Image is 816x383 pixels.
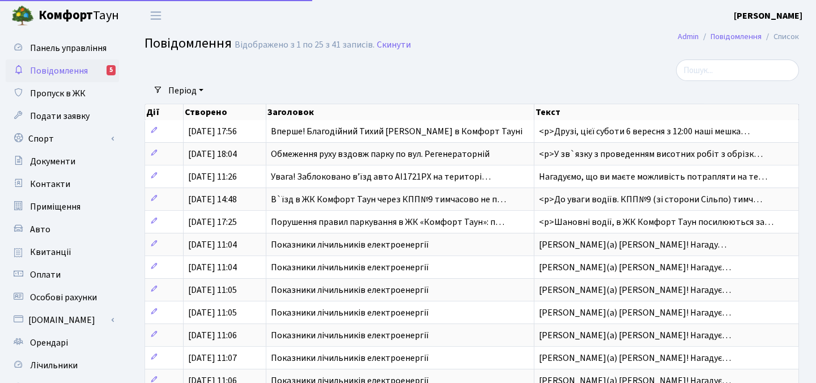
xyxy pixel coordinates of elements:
span: Квитанції [30,246,71,258]
img: logo.png [11,5,34,27]
div: 5 [107,65,116,75]
th: Дії [145,104,184,120]
input: Пошук... [676,59,799,81]
span: [DATE] 18:04 [188,148,237,160]
span: Нагадуємо, що ви маєте можливість потрапляти на те… [539,171,767,183]
span: Орендарі [30,337,68,349]
span: [PERSON_NAME](а) [PERSON_NAME]! Нагаду… [539,239,726,251]
span: [DATE] 11:07 [188,352,237,364]
a: Документи [6,150,119,173]
a: Лічильники [6,354,119,377]
span: Показники лічильників електроенергії [271,261,429,274]
span: Показники лічильників електроенергії [271,284,429,296]
span: Показники лічильників електроенергії [271,239,429,251]
span: Повідомлення [144,33,232,53]
span: [PERSON_NAME](а) [PERSON_NAME]! Нагадує… [539,329,731,342]
a: Панель управління [6,37,119,59]
b: Комфорт [39,6,93,24]
button: Переключити навігацію [142,6,170,25]
a: Спорт [6,127,119,150]
a: Приміщення [6,195,119,218]
th: Заголовок [266,104,534,120]
a: Пропуск в ЖК [6,82,119,105]
span: В`їзд в ЖК Комфорт Таун через КПП№9 тимчасово не п… [271,193,506,206]
span: <p>Шановні водії, в ЖК Комфорт Таун посилюються за… [539,216,773,228]
span: Вперше! Благодійний Тихий [PERSON_NAME] в Комфорт Тауні [271,125,522,138]
a: Період [164,81,208,100]
a: Повідомлення5 [6,59,119,82]
a: Квитанції [6,241,119,263]
a: Повідомлення [711,31,762,42]
span: [DATE] 11:06 [188,329,237,342]
b: [PERSON_NAME] [734,10,802,22]
span: [DATE] 11:05 [188,284,237,296]
span: Лічильники [30,359,78,372]
th: Створено [184,104,267,120]
span: Обмеження руху вздовж парку по вул. Регенераторній [271,148,490,160]
a: Особові рахунки [6,286,119,309]
a: Скинути [377,40,411,50]
a: Admin [678,31,699,42]
a: [DOMAIN_NAME] [6,309,119,331]
span: [DATE] 11:26 [188,171,237,183]
span: Документи [30,155,75,168]
span: <p>У зв`язку з проведенням висотних робіт з обрізк… [539,148,763,160]
li: Список [762,31,799,43]
span: [DATE] 17:25 [188,216,237,228]
span: Подати заявку [30,110,90,122]
span: [DATE] 14:48 [188,193,237,206]
span: Оплати [30,269,61,281]
span: [PERSON_NAME](а) [PERSON_NAME]! Нагадує… [539,352,731,364]
a: Контакти [6,173,119,195]
span: <p>До уваги водіїв. КПП№9 (зі сторони Сільпо) тимч… [539,193,762,206]
span: Приміщення [30,201,80,213]
a: Оплати [6,263,119,286]
span: [PERSON_NAME](а) [PERSON_NAME]! Нагадує… [539,261,731,274]
span: [DATE] 11:04 [188,239,237,251]
th: Текст [534,104,799,120]
a: Подати заявку [6,105,119,127]
a: Авто [6,218,119,241]
span: Увага! Заблоковано вʼїзд авто АІ1721РХ на територі… [271,171,491,183]
div: Відображено з 1 по 25 з 41 записів. [235,40,375,50]
span: [DATE] 11:04 [188,261,237,274]
span: <p>Друзі, цієї суботи 6 вересня з 12:00 наші мешка… [539,125,750,138]
span: Таун [39,6,119,25]
span: Контакти [30,178,70,190]
span: Панель управління [30,42,107,54]
span: Показники лічильників електроенергії [271,352,429,364]
span: Порушення правил паркування в ЖК «Комфорт Таун»: п… [271,216,504,228]
span: Авто [30,223,50,236]
span: [PERSON_NAME](а) [PERSON_NAME]! Нагадує… [539,284,731,296]
span: Показники лічильників електроенергії [271,329,429,342]
span: [PERSON_NAME](а) [PERSON_NAME]! Нагадує… [539,307,731,319]
span: Особові рахунки [30,291,97,304]
span: Показники лічильників електроенергії [271,307,429,319]
nav: breadcrumb [661,25,816,49]
span: Повідомлення [30,65,88,77]
a: [PERSON_NAME] [734,9,802,23]
a: Орендарі [6,331,119,354]
span: Пропуск в ЖК [30,87,86,100]
span: [DATE] 17:56 [188,125,237,138]
span: [DATE] 11:05 [188,307,237,319]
